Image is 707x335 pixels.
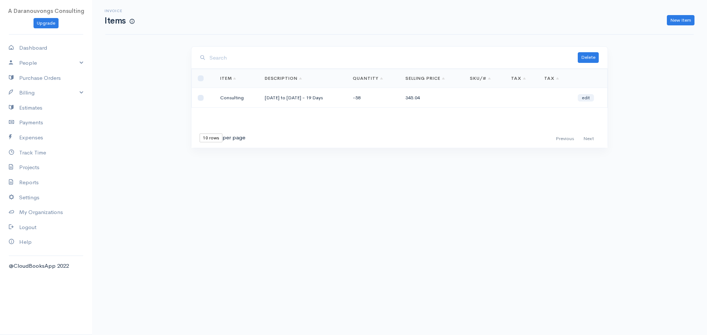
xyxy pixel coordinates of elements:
a: New Item [667,15,694,26]
div: per page [200,133,245,142]
button: Delete [578,52,599,63]
a: Tax [544,75,559,81]
span: A Daranouvongs Consulting [8,7,84,14]
td: -58 [347,88,400,108]
input: Search [210,50,578,65]
td: [DATE] to [DATE] - 19 Days [259,88,347,108]
a: edit [578,94,594,101]
a: Selling Price [405,75,444,81]
td: Consulting [214,88,259,108]
a: Item [220,75,236,81]
a: Upgrade [34,18,59,29]
a: SKU/# [470,75,491,81]
h6: Invoice [105,9,134,13]
a: Quantity [353,75,383,81]
a: Description [265,75,302,81]
a: Tax [511,75,526,81]
h1: Items [105,16,134,25]
div: @CloudBooksApp 2022 [9,262,83,270]
span: How to create a new Item? [130,18,134,25]
td: 345.04 [400,88,464,108]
